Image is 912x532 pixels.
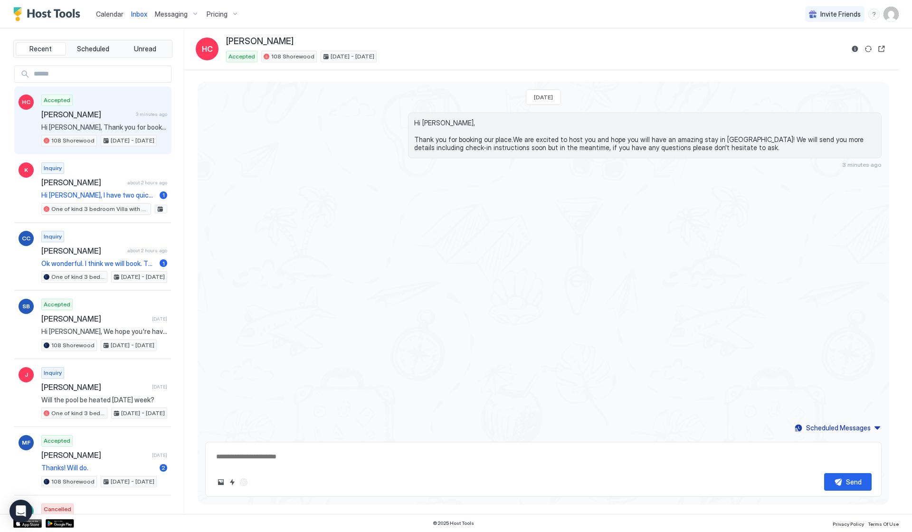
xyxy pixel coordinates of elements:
[44,437,70,445] span: Accepted
[833,518,864,528] a: Privacy Policy
[228,52,255,61] span: Accepted
[152,384,167,390] span: [DATE]
[44,505,71,513] span: Cancelled
[13,7,85,21] a: Host Tools Logo
[226,36,294,47] span: [PERSON_NAME]
[876,43,887,55] button: Open reservation
[22,438,30,447] span: MF
[868,9,880,20] div: menu
[41,110,132,119] span: [PERSON_NAME]
[824,473,872,491] button: Send
[96,9,123,19] a: Calendar
[121,273,165,281] span: [DATE] - [DATE]
[41,246,123,256] span: [PERSON_NAME]
[849,43,861,55] button: Reservation information
[46,519,74,528] a: Google Play Store
[202,43,213,55] span: HC
[22,234,30,243] span: CC
[51,205,149,213] span: One of kind 3 bedroom Villa with Ocean/Lagoon Views.
[44,232,62,241] span: Inquiry
[331,52,374,61] span: [DATE] - [DATE]
[22,98,30,106] span: HC
[131,10,147,18] span: Inbox
[9,500,32,522] div: Open Intercom Messenger
[846,477,862,487] div: Send
[68,42,118,56] button: Scheduled
[883,7,899,22] div: User profile
[13,519,42,528] a: App Store
[51,136,95,145] span: 108 Shorewood
[41,396,167,404] span: Will the pool be heated [DATE] week?
[111,341,154,350] span: [DATE] - [DATE]
[41,464,156,472] span: Thanks! Will do.
[41,123,167,132] span: Hi [PERSON_NAME], Thank you for booking our place.We are excited to host you and hope you will ha...
[868,521,899,527] span: Terms Of Use
[44,164,62,172] span: Inquiry
[51,409,105,418] span: One of kind 3 bedroom Villa with Ocean/Lagoon Views.
[842,161,882,168] span: 3 minutes ago
[134,45,156,53] span: Unread
[152,316,167,322] span: [DATE]
[44,369,62,377] span: Inquiry
[16,42,66,56] button: Recent
[162,260,165,267] span: 1
[22,302,30,311] span: SB
[120,42,170,56] button: Unread
[24,166,28,174] span: K
[41,259,156,268] span: Ok wonderful. I think we will book. Thank you!
[136,111,167,117] span: 3 minutes ago
[30,66,171,82] input: Input Field
[44,96,70,104] span: Accepted
[51,477,95,486] span: 108 Shorewood
[863,43,874,55] button: Sync reservation
[96,10,123,18] span: Calendar
[155,10,188,19] span: Messaging
[152,452,167,458] span: [DATE]
[127,180,167,186] span: about 2 hours ago
[227,476,238,488] button: Quick reply
[77,45,109,53] span: Scheduled
[534,94,553,101] span: [DATE]
[41,178,123,187] span: [PERSON_NAME]
[51,341,95,350] span: 108 Shorewood
[820,10,861,19] span: Invite Friends
[41,314,148,323] span: [PERSON_NAME]
[806,423,871,433] div: Scheduled Messages
[215,476,227,488] button: Upload image
[41,191,156,199] span: Hi [PERSON_NAME], I have two quick questions, one what floor is this unit on and the second quest...
[25,370,28,379] span: J
[44,300,70,309] span: Accepted
[41,327,167,336] span: Hi [PERSON_NAME], We hope you're having a wonderful time and you’re enjoying the space so far. Pl...
[433,520,474,526] span: © 2025 Host Tools
[41,382,148,392] span: [PERSON_NAME]
[414,119,875,152] span: Hi [PERSON_NAME], Thank you for booking our place.We are excited to host you and hope you will ha...
[29,45,52,53] span: Recent
[793,421,882,434] button: Scheduled Messages
[207,10,228,19] span: Pricing
[127,247,167,254] span: about 2 hours ago
[131,9,147,19] a: Inbox
[833,521,864,527] span: Privacy Policy
[13,40,172,58] div: tab-group
[111,136,154,145] span: [DATE] - [DATE]
[162,191,165,199] span: 1
[41,450,148,460] span: [PERSON_NAME]
[51,273,105,281] span: One of kind 3 bedroom Villa with Ocean/Lagoon Views.
[271,52,314,61] span: 108 Shorewood
[111,477,154,486] span: [DATE] - [DATE]
[868,518,899,528] a: Terms Of Use
[121,409,165,418] span: [DATE] - [DATE]
[161,464,165,471] span: 2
